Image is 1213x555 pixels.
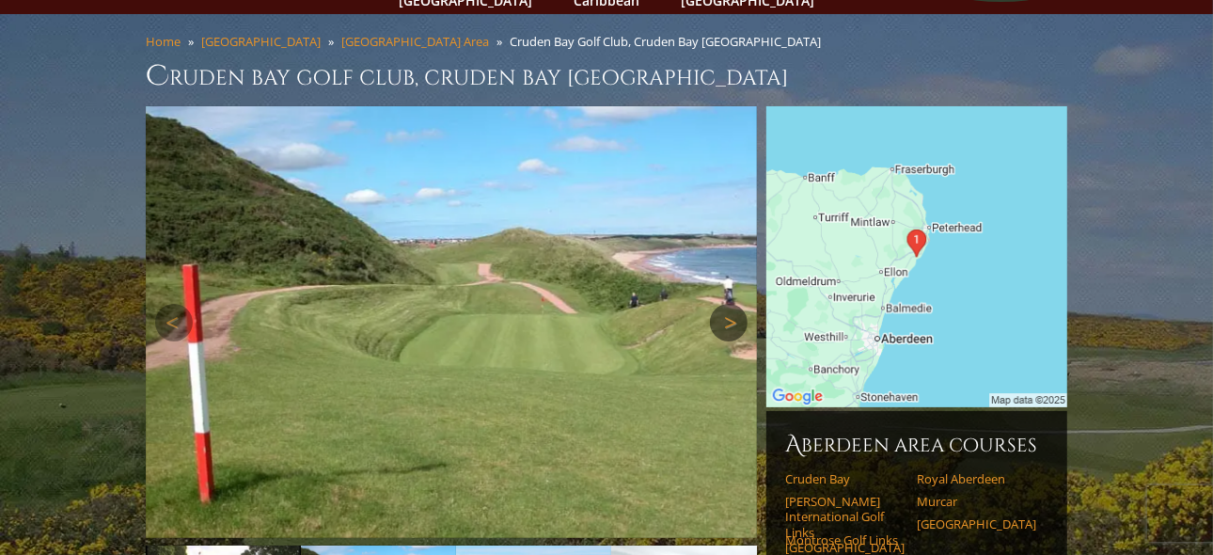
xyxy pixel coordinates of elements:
[766,106,1067,407] img: Google Map of Aulton Rd, Cruden Bay, Aberdeen AB42 0NN, United Kingdom
[510,33,828,50] li: Cruden Bay Golf Club, Cruden Bay [GEOGRAPHIC_DATA]
[201,33,321,50] a: [GEOGRAPHIC_DATA]
[917,494,1036,509] a: Murcar
[710,304,748,341] a: Next
[785,532,905,547] a: Montrose Golf Links
[155,304,193,341] a: Previous
[146,33,181,50] a: Home
[146,57,1067,95] h1: Cruden Bay Golf Club, Cruden Bay [GEOGRAPHIC_DATA]
[785,494,905,555] a: [PERSON_NAME] International Golf Links [GEOGRAPHIC_DATA]
[917,516,1036,531] a: [GEOGRAPHIC_DATA]
[341,33,489,50] a: [GEOGRAPHIC_DATA] Area
[785,471,905,486] a: Cruden Bay
[785,430,1048,460] h6: Aberdeen Area Courses
[917,471,1036,486] a: Royal Aberdeen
